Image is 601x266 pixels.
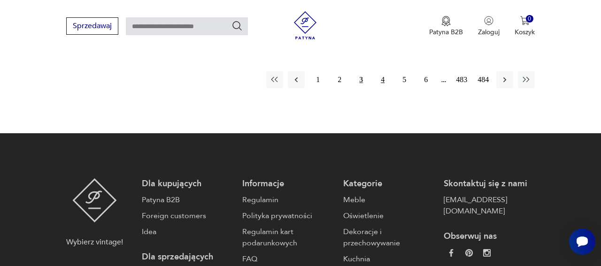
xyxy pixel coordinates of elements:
[569,228,595,255] iframe: Smartsupp widget button
[242,210,333,221] a: Polityka prywatności
[242,178,333,190] p: Informacje
[478,16,500,37] button: Zaloguj
[447,249,455,257] img: da9060093f698e4c3cedc1453eec5031.webp
[444,194,535,217] a: [EMAIL_ADDRESS][DOMAIN_NAME]
[478,28,500,37] p: Zaloguj
[66,17,118,35] button: Sprzedawaj
[72,178,117,222] img: Patyna - sklep z meblami i dekoracjami vintage
[142,178,233,190] p: Dla kupujących
[142,194,233,205] a: Patyna B2B
[231,20,243,31] button: Szukaj
[242,253,333,265] a: FAQ
[475,71,492,88] button: 484
[520,16,530,25] img: Ikona koszyka
[142,210,233,221] a: Foreign customers
[429,28,463,37] p: Patyna B2B
[142,251,233,263] p: Dla sprzedających
[483,249,491,257] img: c2fd9cf7f39615d9d6839a72ae8e59e5.webp
[353,71,370,88] button: 3
[417,71,434,88] button: 6
[142,226,233,237] a: Idea
[343,178,434,190] p: Kategorie
[515,16,535,37] button: 0Koszyk
[66,236,123,248] p: Wybierz vintage!
[331,71,348,88] button: 2
[343,210,434,221] a: Oświetlenie
[515,28,535,37] p: Koszyk
[343,226,434,249] a: Dekoracje i przechowywanie
[441,16,451,26] img: Ikona medalu
[396,71,413,88] button: 5
[444,231,535,242] p: Obserwuj nas
[242,226,333,249] a: Regulamin kart podarunkowych
[374,71,391,88] button: 4
[291,11,319,39] img: Patyna - sklep z meblami i dekoracjami vintage
[453,71,470,88] button: 483
[242,194,333,205] a: Regulamin
[526,15,534,23] div: 0
[343,253,434,265] a: Kuchnia
[429,16,463,37] a: Ikona medaluPatyna B2B
[429,16,463,37] button: Patyna B2B
[343,194,434,205] a: Meble
[484,16,493,25] img: Ikonka użytkownika
[465,249,473,257] img: 37d27d81a828e637adc9f9cb2e3d3a8a.webp
[66,23,118,30] a: Sprzedawaj
[444,178,535,190] p: Skontaktuj się z nami
[309,71,326,88] button: 1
